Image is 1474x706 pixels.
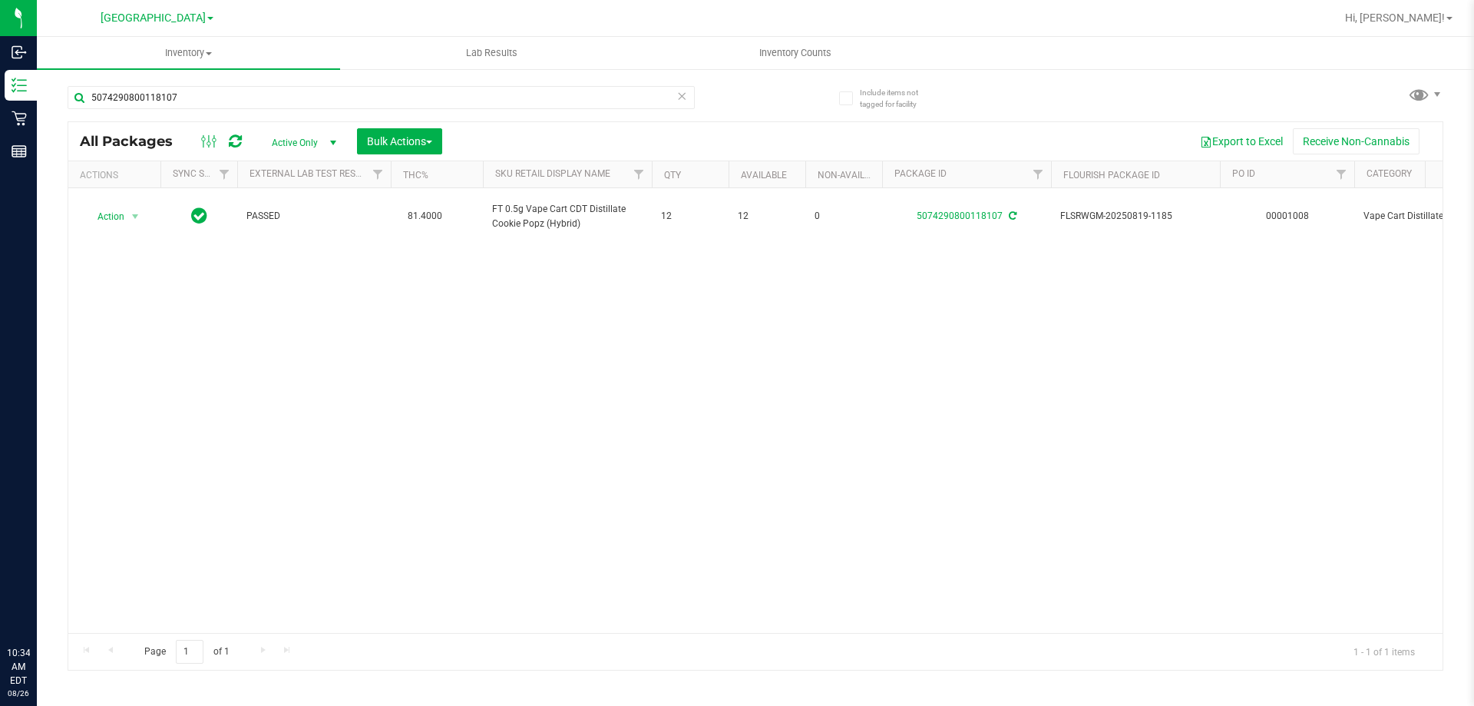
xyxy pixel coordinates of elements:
[661,209,719,224] span: 12
[12,111,27,126] inline-svg: Retail
[1006,210,1016,221] span: Sync from Compliance System
[1293,128,1419,154] button: Receive Non-Cannabis
[7,646,30,688] p: 10:34 AM EDT
[101,12,206,25] span: [GEOGRAPHIC_DATA]
[1190,128,1293,154] button: Export to Excel
[250,168,370,179] a: External Lab Test Result
[212,161,237,187] a: Filter
[80,133,188,150] span: All Packages
[367,135,432,147] span: Bulk Actions
[1026,161,1051,187] a: Filter
[643,37,947,69] a: Inventory Counts
[12,45,27,60] inline-svg: Inbound
[7,688,30,699] p: 08/26
[664,170,681,181] a: Qty
[738,209,796,224] span: 12
[403,170,428,181] a: THC%
[68,86,695,109] input: Search Package ID, Item Name, SKU, Lot or Part Number...
[12,144,27,159] inline-svg: Reports
[131,640,242,664] span: Page of 1
[626,161,652,187] a: Filter
[400,205,450,227] span: 81.4000
[246,209,382,224] span: PASSED
[1060,209,1211,224] span: FLSRWGM-20250819-1185
[815,209,873,224] span: 0
[1063,170,1160,181] a: Flourish Package ID
[84,206,125,227] span: Action
[492,202,643,231] span: FT 0.5g Vape Cart CDT Distillate Cookie Popz (Hybrid)
[1341,640,1427,663] span: 1 - 1 of 1 items
[37,37,340,69] a: Inventory
[173,168,232,179] a: Sync Status
[191,205,207,227] span: In Sync
[357,128,442,154] button: Bulk Actions
[365,161,391,187] a: Filter
[445,46,538,60] span: Lab Results
[1367,168,1412,179] a: Category
[739,46,852,60] span: Inventory Counts
[676,86,687,106] span: Clear
[1329,161,1354,187] a: Filter
[12,78,27,93] inline-svg: Inventory
[917,210,1003,221] a: 5074290800118107
[741,170,787,181] a: Available
[80,170,154,181] div: Actions
[1232,168,1255,179] a: PO ID
[37,46,340,60] span: Inventory
[340,37,643,69] a: Lab Results
[1266,210,1309,221] a: 00001008
[126,206,145,227] span: select
[894,168,947,179] a: Package ID
[860,87,937,110] span: Include items not tagged for facility
[176,640,203,664] input: 1
[15,583,61,629] iframe: Resource center
[495,168,610,179] a: Sku Retail Display Name
[1345,12,1445,24] span: Hi, [PERSON_NAME]!
[818,170,886,181] a: Non-Available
